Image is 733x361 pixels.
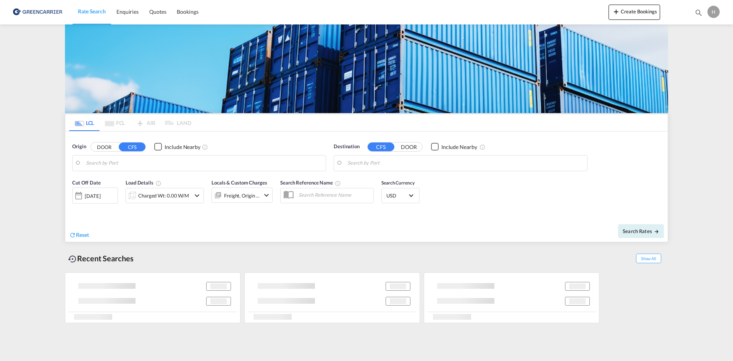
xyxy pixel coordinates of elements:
[224,190,260,201] div: Freight Origin Destination
[116,8,139,15] span: Enquiries
[69,231,76,238] md-icon: icon-refresh
[262,191,271,200] md-icon: icon-chevron-down
[78,8,106,15] span: Rate Search
[11,3,63,21] img: b0b18ec08afe11efb1d4932555f5f09d.png
[72,143,86,151] span: Origin
[85,193,100,199] div: [DATE]
[69,114,191,131] md-pagination-wrapper: Use the left and right arrow keys to navigate between tabs
[368,142,394,151] button: CFS
[623,228,659,234] span: Search Rates
[192,191,202,200] md-icon: icon-chevron-down
[202,144,208,150] md-icon: Unchecked: Ignores neighbouring ports when fetching rates.Checked : Includes neighbouring ports w...
[396,142,422,151] button: DOOR
[72,203,78,213] md-datepicker: Select
[138,190,189,201] div: Charged Wt: 0.00 W/M
[441,143,477,151] div: Include Nearby
[69,231,89,240] div: icon-refreshReset
[618,224,664,238] button: Search Ratesicon-arrow-right
[212,180,267,186] span: Locals & Custom Charges
[212,188,273,203] div: Freight Origin Destinationicon-chevron-down
[68,254,77,264] md-icon: icon-backup-restore
[65,24,668,113] img: GreenCarrierFCL_LCL.png
[72,180,101,186] span: Cut Off Date
[295,189,373,201] input: Search Reference Name
[381,180,415,186] span: Search Currency
[431,143,477,151] md-checkbox: Checkbox No Ink
[386,192,408,199] span: USD
[480,144,486,150] md-icon: Unchecked: Ignores neighbouring ports when fetching rates.Checked : Includes neighbouring ports w...
[126,180,161,186] span: Load Details
[119,142,145,151] button: CFS
[177,8,198,15] span: Bookings
[165,143,200,151] div: Include Nearby
[707,6,720,18] div: H
[636,254,661,263] span: Show All
[91,142,118,151] button: DOOR
[86,157,322,169] input: Search by Port
[76,231,89,238] span: Reset
[154,143,200,151] md-checkbox: Checkbox No Ink
[654,229,659,234] md-icon: icon-arrow-right
[149,8,166,15] span: Quotes
[694,8,703,20] div: icon-magnify
[155,180,161,186] md-icon: Chargeable Weight
[335,180,341,186] md-icon: Your search will be saved by the below given name
[609,5,660,20] button: icon-plus 400-fgCreate Bookings
[69,114,100,131] md-tab-item: LCL
[612,7,621,16] md-icon: icon-plus 400-fg
[694,8,703,17] md-icon: icon-magnify
[126,188,204,203] div: Charged Wt: 0.00 W/Micon-chevron-down
[280,180,341,186] span: Search Reference Name
[334,143,360,151] span: Destination
[65,250,137,267] div: Recent Searches
[347,157,583,169] input: Search by Port
[65,131,668,242] div: Origin DOOR CFS Checkbox No InkUnchecked: Ignores neighbouring ports when fetching rates.Checked ...
[72,188,118,204] div: [DATE]
[386,190,415,201] md-select: Select Currency: $ USDUnited States Dollar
